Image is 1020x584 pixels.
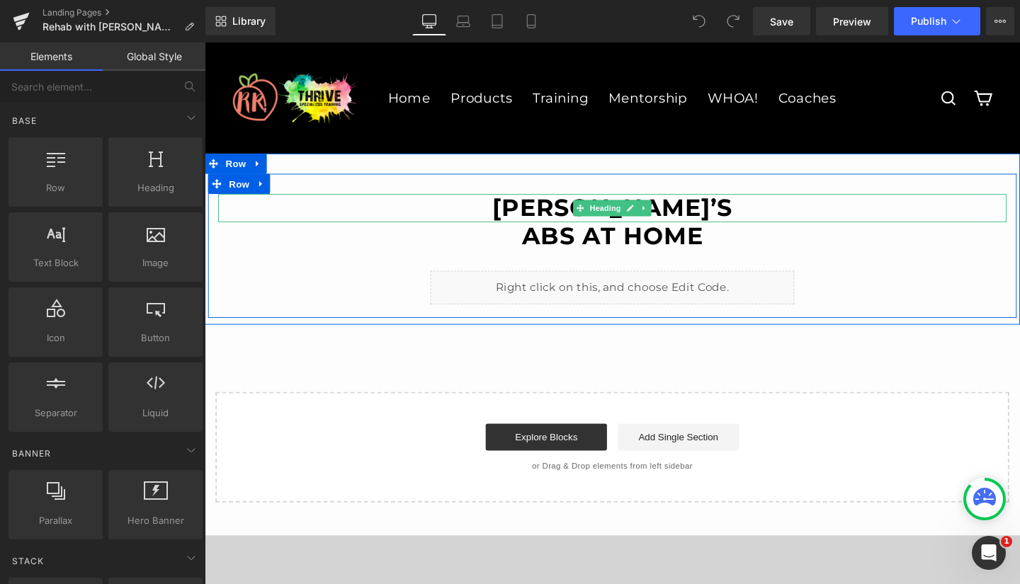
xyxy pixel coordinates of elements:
span: Separator [13,406,98,420]
a: Tablet [480,7,514,35]
a: Expand / Collapse [47,117,65,138]
a: Expand / Collapse [50,138,69,159]
span: Library [232,15,266,28]
iframe: Intercom live chat [972,536,1006,570]
a: Add Single Section [434,401,562,429]
strong: Abs At home [334,188,524,219]
a: Global Style [103,42,205,71]
span: Image [113,256,198,270]
span: Publish [911,16,946,27]
a: Laptop [446,7,480,35]
span: Icon [13,331,98,345]
span: Stack [11,554,45,568]
a: Explore Blocks [295,401,423,429]
a: Training [334,42,414,74]
button: Redo [719,7,747,35]
a: Landing Pages [42,7,205,18]
span: Row [18,117,47,138]
span: Banner [11,447,52,460]
span: Heading [402,166,441,183]
a: Products [248,42,334,74]
span: Button [113,331,198,345]
a: Mobile [514,7,548,35]
span: Row [13,181,98,195]
a: Coaches [592,42,675,74]
span: Text Block [13,256,98,270]
span: Liquid [113,406,198,420]
a: Desktop [412,7,446,35]
a: WHOA! [518,42,592,74]
button: Publish [894,7,980,35]
span: Save [770,14,793,29]
span: Rehab with [PERSON_NAME] [42,21,178,33]
p: or Drag & Drop elements from left sidebar [34,440,823,450]
span: 1 [1001,536,1012,547]
div: Primary [170,21,687,96]
img: Ryan Read Thrive [28,30,161,86]
span: Heading [113,181,198,195]
a: New Library [205,7,276,35]
button: Undo [685,7,713,35]
span: Preview [833,14,871,29]
span: Row [22,138,50,159]
a: Expand / Collapse [455,166,470,183]
button: More [986,7,1014,35]
a: Preview [816,7,888,35]
a: Home [182,42,248,74]
span: Parallax [13,513,98,528]
a: Mentorship [414,42,518,74]
span: Base [11,114,38,127]
strong: [PERSON_NAME]’s [302,159,555,189]
span: Hero Banner [113,513,198,528]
